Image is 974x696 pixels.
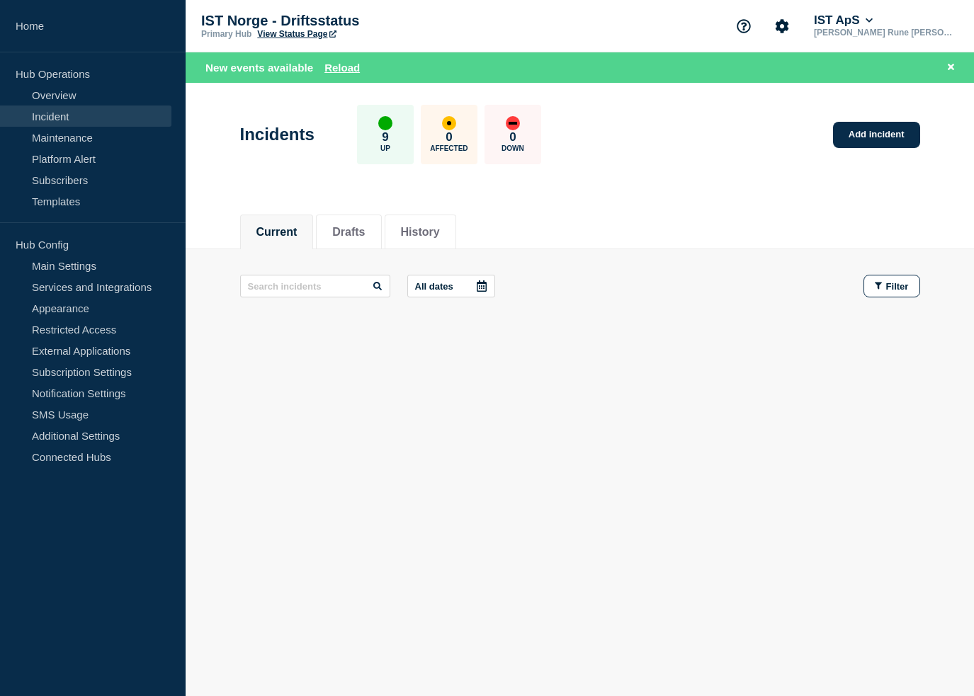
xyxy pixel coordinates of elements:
button: Current [256,226,298,239]
button: Account settings [767,11,797,41]
p: All dates [415,281,453,292]
button: IST ApS [811,13,876,28]
a: View Status Page [257,29,336,39]
p: 0 [446,130,452,144]
p: Primary Hub [201,29,251,39]
input: Search incidents [240,275,390,297]
p: [PERSON_NAME] Rune [PERSON_NAME] [811,28,958,38]
span: New events available [205,62,313,74]
div: up [378,116,392,130]
p: Affected [430,144,468,152]
p: 9 [382,130,388,144]
button: Drafts [332,226,365,239]
p: 0 [509,130,516,144]
h1: Incidents [240,125,315,144]
p: Up [380,144,390,152]
button: History [401,226,440,239]
button: All dates [407,275,495,297]
span: Filter [886,281,909,292]
div: affected [442,116,456,130]
button: Support [729,11,759,41]
div: down [506,116,520,130]
button: Filter [863,275,920,297]
p: Down [502,144,524,152]
p: IST Norge - Driftsstatus [201,13,485,29]
a: Add incident [833,122,920,148]
button: Reload [324,62,360,74]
